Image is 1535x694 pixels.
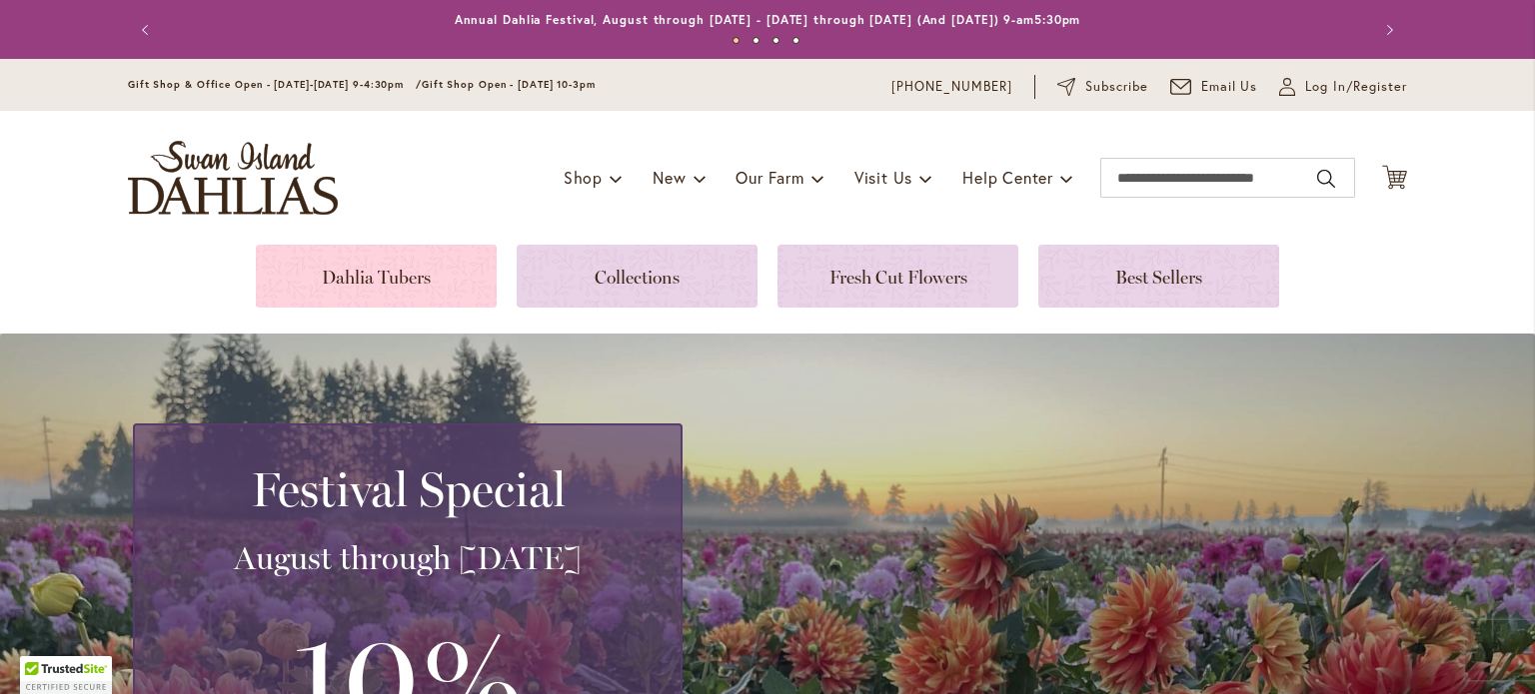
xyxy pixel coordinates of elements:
[772,37,779,44] button: 3 of 4
[891,77,1012,97] a: [PHONE_NUMBER]
[1201,77,1258,97] span: Email Us
[564,167,603,188] span: Shop
[128,141,338,215] a: store logo
[653,167,686,188] span: New
[736,167,803,188] span: Our Farm
[159,461,657,517] h2: Festival Special
[1057,77,1148,97] a: Subscribe
[1279,77,1407,97] a: Log In/Register
[1170,77,1258,97] a: Email Us
[733,37,740,44] button: 1 of 4
[422,78,596,91] span: Gift Shop Open - [DATE] 10-3pm
[1085,77,1148,97] span: Subscribe
[128,10,168,50] button: Previous
[455,12,1081,27] a: Annual Dahlia Festival, August through [DATE] - [DATE] through [DATE] (And [DATE]) 9-am5:30pm
[1367,10,1407,50] button: Next
[854,167,912,188] span: Visit Us
[753,37,760,44] button: 2 of 4
[1305,77,1407,97] span: Log In/Register
[159,538,657,578] h3: August through [DATE]
[792,37,799,44] button: 4 of 4
[128,78,422,91] span: Gift Shop & Office Open - [DATE]-[DATE] 9-4:30pm /
[962,167,1053,188] span: Help Center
